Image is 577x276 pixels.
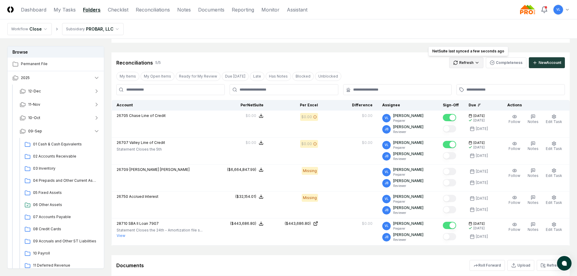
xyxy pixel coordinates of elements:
div: $0.00 [246,113,256,118]
button: $0.00 [246,113,264,118]
button: Notes [526,194,540,207]
span: 11 Deferred Revenue [33,263,97,268]
p: [PERSON_NAME] [393,140,423,145]
span: [DATE] [473,114,485,118]
span: Chase Line of Credit [129,113,166,118]
span: Follow [509,146,520,151]
span: VL [385,197,389,201]
button: Refresh [449,57,483,68]
span: 09-Sep [28,128,42,134]
p: [PERSON_NAME] [393,178,423,184]
span: VL [385,224,389,228]
button: ($443,686.80) [230,221,264,226]
button: My Open Items [141,72,174,81]
span: 11-Nov [28,102,40,107]
span: SBA II Loan 7907 [128,221,159,226]
span: VL [385,170,389,174]
button: Follow [507,140,522,153]
button: Mark complete [443,195,456,202]
button: ($32,154.01) [235,194,264,199]
div: [DATE] [473,118,485,123]
span: Notes [528,227,539,232]
span: Follow [509,200,520,205]
div: $0.00 [362,140,373,145]
img: Logo [7,6,14,13]
button: NewAccount [529,57,565,68]
span: 08 Credit Cards [33,226,97,232]
div: Reconciliations [116,59,153,66]
span: [PERSON_NAME] [PERSON_NAME] [129,167,190,172]
button: 09-Sep [15,125,104,138]
button: Roll Forward [469,260,505,271]
div: New Account [539,60,561,65]
button: View [117,233,125,238]
p: [PERSON_NAME] [393,232,423,238]
span: Edit Task [546,146,562,151]
span: 09 Accruals and Other ST Liabilities [33,238,97,244]
span: Valley Line of Credit [129,140,165,145]
span: Edit Task [546,227,562,232]
div: [DATE] [476,196,488,201]
a: 01 Cash & Cash Equivalents [22,139,100,150]
button: My Items [116,72,139,81]
div: 5 / 5 [155,60,161,65]
span: 02 Accounts Receivable [33,154,97,159]
div: $0.00 [246,140,256,145]
div: $0.00 [362,113,373,118]
div: ($6,664,847.99) [227,167,256,172]
p: [PERSON_NAME] [393,167,423,172]
button: Notes [526,167,540,180]
a: Notes [177,6,191,13]
button: Refresh [537,260,565,271]
button: Edit Task [545,113,563,126]
div: Missing [302,194,318,202]
button: Mark complete [443,125,456,132]
a: Folders [83,6,101,13]
button: Mark complete [443,179,456,186]
button: Notes [526,113,540,126]
div: [DATE] [473,226,485,231]
span: 26750 [117,194,128,199]
p: Preparer [393,145,423,150]
button: Ready for My Review [176,72,221,81]
span: Accrued Interest [129,194,158,199]
a: 05 Fixed Assets [22,188,100,198]
span: 06 Other Assets [33,202,97,208]
div: Missing [302,167,318,175]
button: Mark complete [443,141,456,148]
span: 26707 [117,140,128,145]
button: Edit Task [545,194,563,207]
button: Completeness [486,57,526,68]
span: VL [556,7,560,12]
img: Probar logo [520,5,536,15]
div: Subsidiary [66,26,85,32]
div: ($443,686.80) [285,221,311,226]
p: Reviewer [393,157,423,161]
button: Follow [507,167,522,180]
button: Edit Task [545,221,563,234]
a: 11 Deferred Revenue [22,260,100,271]
a: Checklist [108,6,128,13]
a: 02 Accounts Receivable [22,151,100,162]
div: Actions [502,102,565,108]
div: $0.00 [362,221,373,226]
span: Notes [528,119,539,124]
button: Mark complete [443,152,456,159]
p: Reviewer [393,130,423,134]
p: [PERSON_NAME] [393,113,423,118]
button: Edit Task [545,167,563,180]
th: Assignee [377,100,438,111]
span: 04 Prepaids and Other Current Assets [33,178,97,183]
button: Follow [507,221,522,234]
a: Assistant [287,6,307,13]
div: $0.00 [301,114,312,120]
div: [DATE] [476,207,488,212]
span: JB [385,127,388,131]
div: $0.00 [301,141,312,147]
button: Late [250,72,264,81]
a: Permanent File [8,58,104,71]
a: 07 Accounts Payable [22,212,100,223]
span: JB [385,208,388,212]
span: 26709 [117,167,128,172]
a: 09 Accruals and Other ST Liabilities [22,236,100,247]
